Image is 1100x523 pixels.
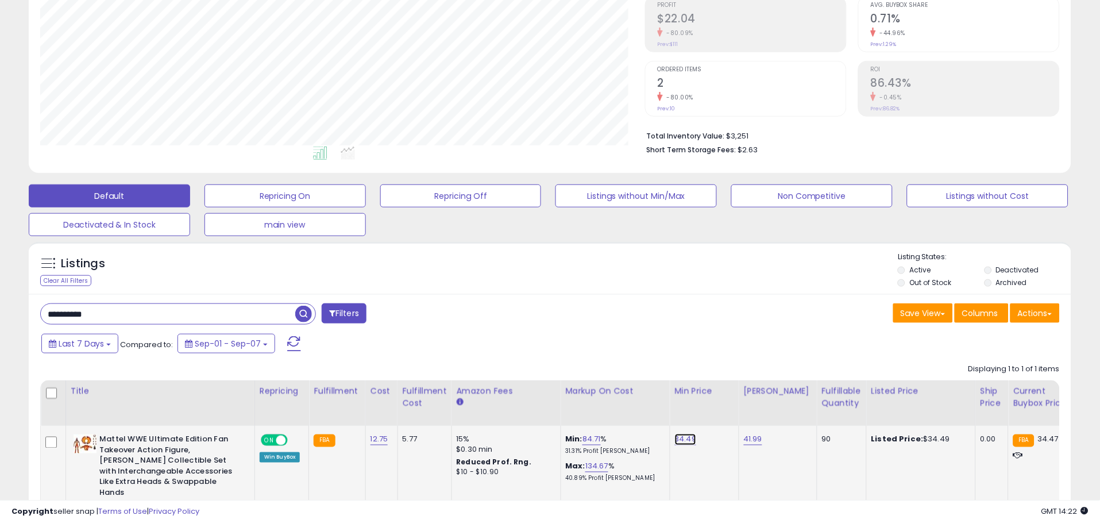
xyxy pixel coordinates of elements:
a: 41.99 [744,434,763,445]
div: Clear All Filters [40,275,91,286]
div: Current Buybox Price [1013,385,1072,409]
b: Reduced Prof. Rng. [457,457,532,467]
b: Min: [566,434,583,445]
span: $2.63 [738,144,758,155]
div: [PERSON_NAME] [744,385,812,397]
p: Listing States: [898,252,1071,263]
button: Non Competitive [731,184,893,207]
a: 134.67 [585,461,608,472]
img: 51UkRkRGzOL._SL40_.jpg [74,434,97,453]
p: 40.89% Profit [PERSON_NAME] [566,475,661,483]
button: Actions [1010,303,1060,323]
button: Repricing Off [380,184,542,207]
span: 2025-09-15 14:22 GMT [1041,506,1089,517]
p: 31.31% Profit [PERSON_NAME] [566,448,661,456]
small: Prev: $111 [658,41,678,48]
a: 12.75 [370,434,388,445]
span: ROI [871,67,1059,73]
span: Avg. Buybox Share [871,2,1059,9]
button: Default [29,184,190,207]
button: Columns [955,303,1009,323]
div: Fulfillable Quantity [822,385,862,409]
div: Fulfillment [314,385,360,397]
small: Prev: 1.29% [871,41,897,48]
h2: 2 [658,76,846,92]
th: The percentage added to the cost of goods (COGS) that forms the calculator for Min & Max prices. [561,380,670,426]
div: % [566,462,661,483]
small: -44.96% [876,29,906,37]
a: 84.71 [582,434,601,445]
small: Amazon Fees. [457,397,464,407]
span: Profit [658,2,846,9]
button: Listings without Cost [907,184,1068,207]
b: Listed Price: [871,434,924,445]
label: Active [910,265,931,275]
div: Displaying 1 to 1 of 1 items [968,364,1060,375]
span: Last 7 Days [59,338,104,349]
label: Deactivated [996,265,1039,275]
h2: 0.71% [871,12,1059,28]
span: ON [262,436,276,445]
b: Max: [566,461,586,472]
div: $0.30 min [457,445,552,455]
small: Prev: 10 [658,105,676,112]
span: 34.47 [1037,434,1059,445]
span: Sep-01 - Sep-07 [195,338,261,349]
div: Win BuyBox [260,452,300,463]
button: main view [204,213,366,236]
b: Total Inventory Value: [647,131,725,141]
button: Filters [322,303,366,324]
small: FBA [314,434,335,447]
span: Compared to: [120,339,173,350]
div: 15% [457,434,552,445]
div: Ship Price [981,385,1003,409]
span: OFF [286,436,304,445]
div: Amazon Fees [457,385,556,397]
div: Cost [370,385,393,397]
div: Title [71,385,250,397]
a: 34.49 [675,434,697,445]
small: -80.09% [663,29,694,37]
button: Save View [893,303,953,323]
button: Last 7 Days [41,334,118,353]
div: $34.49 [871,434,967,445]
b: Short Term Storage Fees: [647,145,736,155]
div: 5.77 [403,434,443,445]
div: Min Price [675,385,734,397]
div: Markup on Cost [566,385,665,397]
div: 90 [822,434,858,445]
div: seller snap | | [11,506,199,517]
h2: 86.43% [871,76,1059,92]
div: 0.00 [981,434,999,445]
li: $3,251 [647,128,1051,142]
small: Prev: 86.82% [871,105,900,112]
div: Fulfillment Cost [403,385,447,409]
button: Sep-01 - Sep-07 [177,334,275,353]
button: Deactivated & In Stock [29,213,190,236]
div: Listed Price [871,385,971,397]
button: Repricing On [204,184,366,207]
h5: Listings [61,256,105,272]
strong: Copyright [11,506,53,517]
label: Out of Stock [910,278,952,287]
label: Archived [996,278,1027,287]
b: Mattel WWE Ultimate Edition Fan Takeover Action Figure, [PERSON_NAME] Collectible Set with Interc... [99,434,239,501]
small: -80.00% [663,93,694,102]
div: Repricing [260,385,304,397]
a: Privacy Policy [149,506,199,517]
div: % [566,434,661,456]
div: $10 - $10.90 [457,468,552,478]
h2: $22.04 [658,12,846,28]
small: -0.45% [876,93,902,102]
a: Terms of Use [98,506,147,517]
span: Columns [962,307,998,319]
small: FBA [1013,434,1035,447]
span: Ordered Items [658,67,846,73]
button: Listings without Min/Max [555,184,717,207]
